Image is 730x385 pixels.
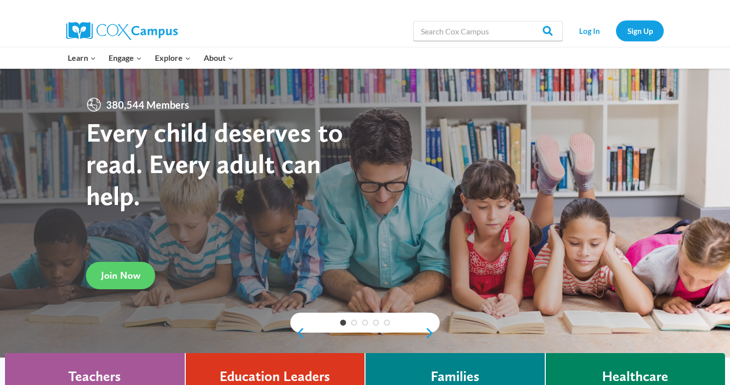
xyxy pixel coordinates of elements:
span: Join Now [101,269,140,281]
a: 2 [351,320,357,326]
a: Sign Up [616,20,664,41]
a: previous [290,327,305,339]
img: Cox Campus [66,22,178,40]
a: 3 [362,320,368,326]
h4: Teachers [68,368,121,385]
a: 5 [384,320,390,326]
a: Join Now [86,262,155,289]
span: Learn [68,51,96,64]
span: 380,544 Members [102,97,193,113]
a: Log In [568,20,611,41]
a: 4 [373,320,379,326]
input: Search Cox Campus [413,21,563,41]
strong: Every child deserves to read. Every adult can help. [86,116,343,211]
h4: Healthcare [602,368,668,385]
span: About [204,51,234,64]
nav: Primary Navigation [61,47,240,68]
span: Engage [109,51,142,64]
a: next [425,327,440,339]
nav: Secondary Navigation [568,20,664,41]
h4: Education Leaders [220,368,330,385]
span: Explore [155,51,191,64]
div: content slider buttons [290,323,440,343]
a: 1 [340,320,346,326]
h4: Families [431,368,480,385]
